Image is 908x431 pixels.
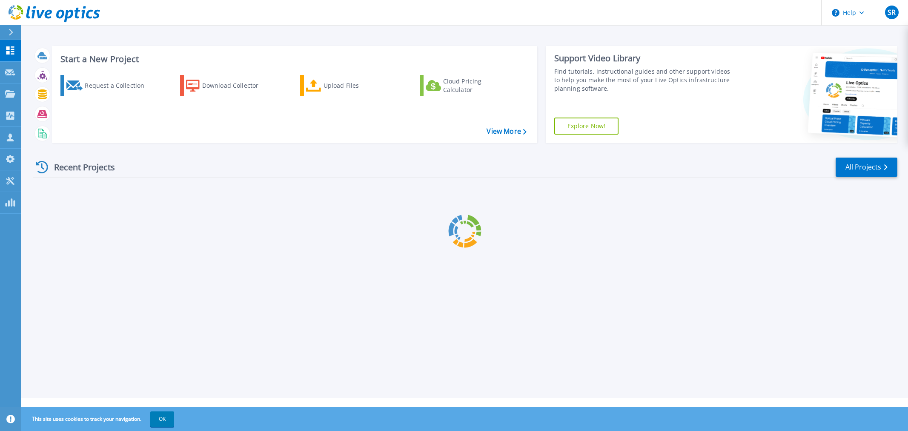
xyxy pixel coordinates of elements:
span: SR [888,9,896,16]
a: View More [487,127,526,135]
div: Support Video Library [554,53,735,64]
a: All Projects [836,158,897,177]
h3: Start a New Project [60,55,526,64]
div: Upload Files [324,77,392,94]
button: OK [150,411,174,427]
a: Explore Now! [554,118,619,135]
div: Cloud Pricing Calculator [443,77,511,94]
a: Download Collector [180,75,275,96]
div: Recent Projects [33,157,126,178]
span: This site uses cookies to track your navigation. [23,411,174,427]
div: Find tutorials, instructional guides and other support videos to help you make the most of your L... [554,67,735,93]
a: Upload Files [300,75,395,96]
a: Cloud Pricing Calculator [420,75,515,96]
div: Request a Collection [85,77,153,94]
a: Request a Collection [60,75,155,96]
div: Download Collector [202,77,270,94]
